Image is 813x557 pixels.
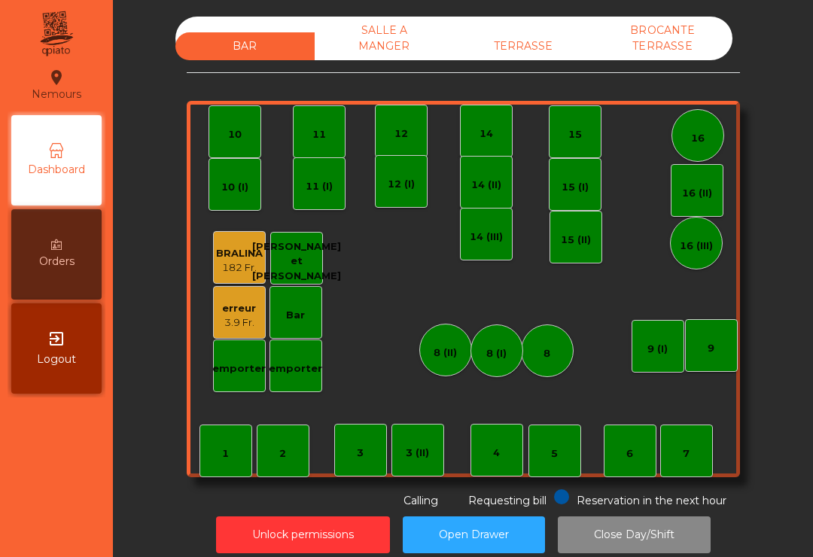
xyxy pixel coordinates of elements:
[551,446,558,461] div: 5
[221,180,248,195] div: 10 (I)
[216,516,390,553] button: Unlock permissions
[212,361,266,376] div: emporter
[683,446,690,461] div: 7
[493,446,500,461] div: 4
[222,315,256,330] div: 3.9 Fr.
[691,131,705,146] div: 16
[175,32,315,60] div: BAR
[286,308,305,323] div: Bar
[593,17,732,60] div: BROCANTE TERRASSE
[403,494,438,507] span: Calling
[222,446,229,461] div: 1
[47,68,65,87] i: location_on
[454,32,593,60] div: TERRASSE
[279,446,286,461] div: 2
[406,446,429,461] div: 3 (II)
[228,127,242,142] div: 10
[558,516,711,553] button: Close Day/Shift
[403,516,545,553] button: Open Drawer
[222,301,256,316] div: erreur
[471,178,501,193] div: 14 (II)
[216,246,263,261] div: BRALINA
[682,186,712,201] div: 16 (II)
[434,345,457,361] div: 8 (II)
[388,177,415,192] div: 12 (I)
[37,352,76,367] span: Logout
[647,342,668,357] div: 9 (I)
[544,346,550,361] div: 8
[38,8,75,60] img: qpiato
[626,446,633,461] div: 6
[577,494,726,507] span: Reservation in the next hour
[480,126,493,142] div: 14
[315,17,454,60] div: SALLE A MANGER
[562,180,589,195] div: 15 (I)
[216,260,263,275] div: 182 Fr.
[39,254,75,269] span: Orders
[468,494,547,507] span: Requesting bill
[306,179,333,194] div: 11 (I)
[680,239,713,254] div: 16 (III)
[312,127,326,142] div: 11
[47,330,65,348] i: exit_to_app
[561,233,591,248] div: 15 (II)
[708,341,714,356] div: 9
[32,66,81,104] div: Nemours
[394,126,408,142] div: 12
[269,361,322,376] div: emporter
[568,127,582,142] div: 15
[252,239,341,284] div: [PERSON_NAME] et [PERSON_NAME]
[28,162,85,178] span: Dashboard
[470,230,503,245] div: 14 (III)
[357,446,364,461] div: 3
[486,346,507,361] div: 8 (I)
